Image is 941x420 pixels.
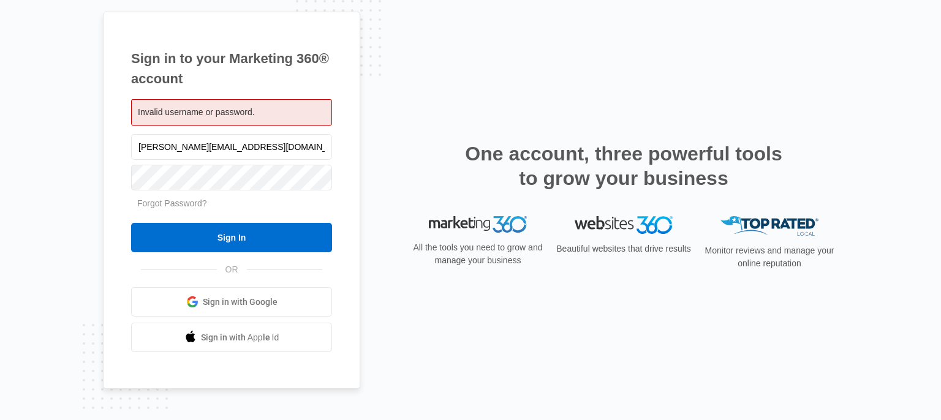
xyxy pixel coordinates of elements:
span: Invalid username or password. [138,107,255,117]
img: Marketing 360 [429,216,527,233]
img: Top Rated Local [720,216,818,236]
span: Sign in with Google [203,296,278,309]
a: Sign in with Google [131,287,332,317]
a: Sign in with Apple Id [131,323,332,352]
p: All the tools you need to grow and manage your business [409,241,546,267]
input: Email [131,134,332,160]
input: Sign In [131,223,332,252]
p: Monitor reviews and manage your online reputation [701,244,838,270]
span: OR [217,263,247,276]
span: Sign in with Apple Id [201,331,279,344]
h2: One account, three powerful tools to grow your business [461,141,786,190]
p: Beautiful websites that drive results [555,242,692,255]
a: Forgot Password? [137,198,207,208]
h1: Sign in to your Marketing 360® account [131,48,332,89]
img: Websites 360 [575,216,673,234]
